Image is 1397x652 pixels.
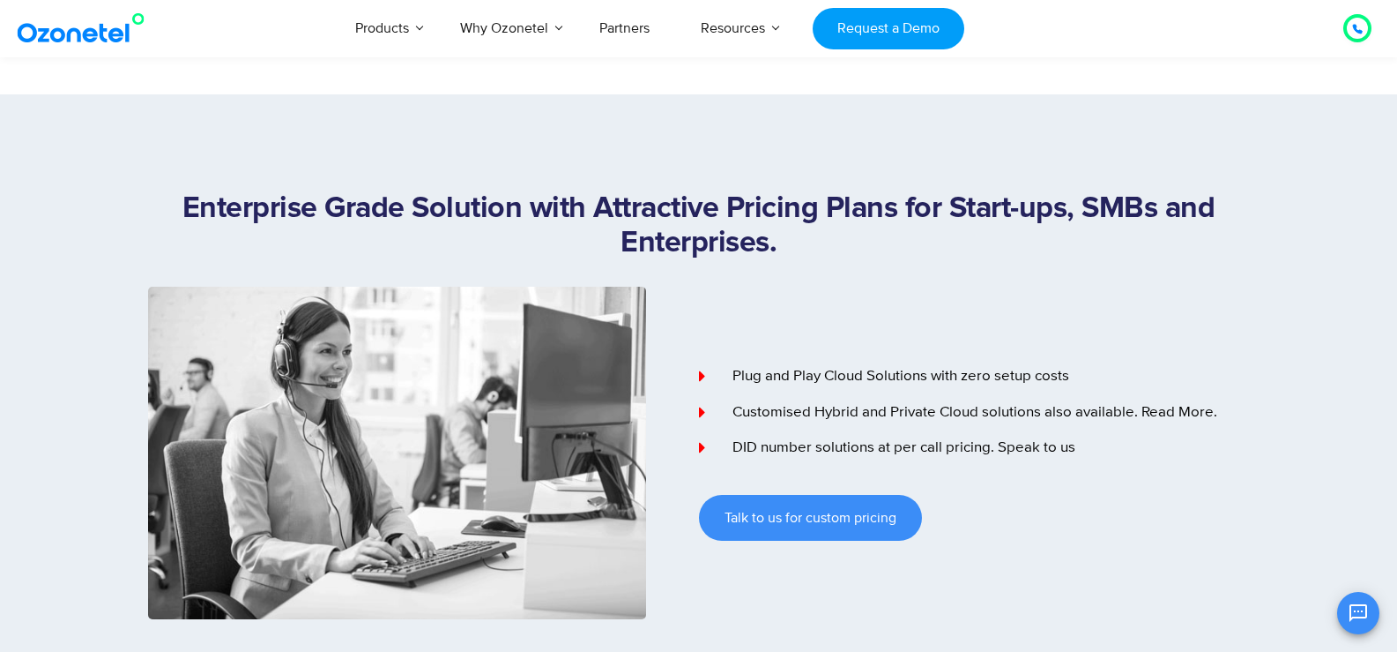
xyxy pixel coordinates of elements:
[728,437,1075,460] span: DID number solutions at per call pricing. Speak to us
[813,8,963,49] a: Request a Demo
[699,495,922,541] a: Talk to us for custom pricing
[728,365,1069,388] span: Plug and Play Cloud Solutions with zero setup costs
[728,401,1217,424] span: Customised Hybrid and Private Cloud solutions also available. Read More.
[699,401,1250,424] a: Customised Hybrid and Private Cloud solutions also available. Read More.
[148,191,1250,260] h1: Enterprise Grade Solution with Attractive Pricing Plans for Start-ups, SMBs and Enterprises.
[725,511,896,525] span: Talk to us for custom pricing
[1337,592,1379,634] button: Open chat
[699,365,1250,388] a: Plug and Play Cloud Solutions with zero setup costs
